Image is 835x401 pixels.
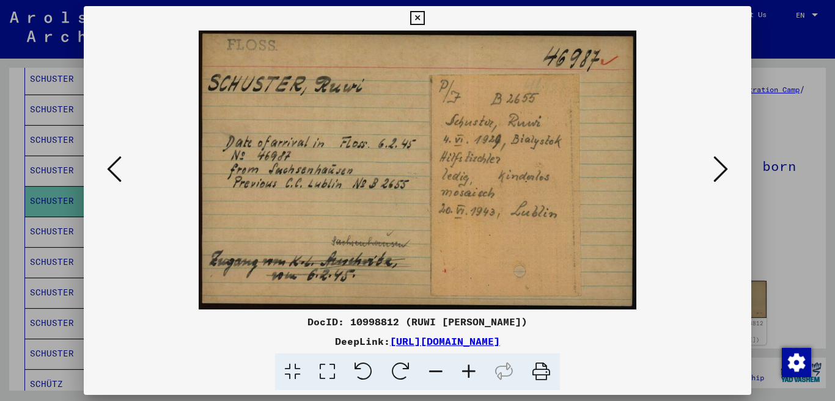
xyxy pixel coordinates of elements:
[125,31,710,309] img: 001.jpg
[782,348,811,377] img: Zustimmung ändern
[781,347,811,377] div: Zustimmung ändern
[390,335,500,347] a: [URL][DOMAIN_NAME]
[84,314,752,329] div: DocID: 10998812 (RUWI [PERSON_NAME])
[84,334,752,349] div: DeepLink:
